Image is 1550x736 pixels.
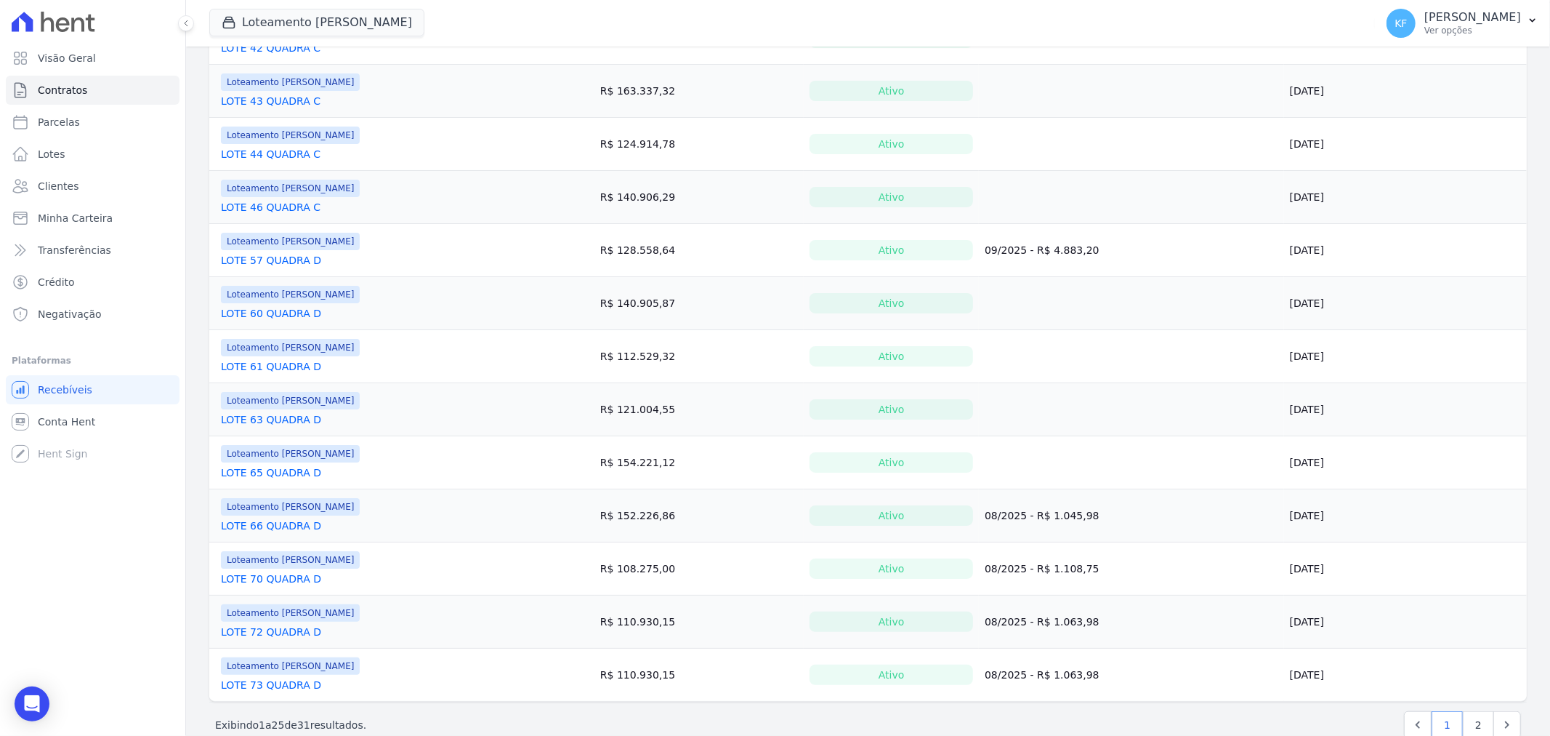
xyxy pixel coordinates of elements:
[6,407,179,436] a: Conta Hent
[272,719,285,731] span: 25
[221,286,360,303] span: Loteamento [PERSON_NAME]
[594,65,804,118] td: R$ 163.337,32
[810,346,973,367] div: Ativo
[221,392,360,409] span: Loteamento [PERSON_NAME]
[1284,118,1527,171] td: [DATE]
[594,171,804,224] td: R$ 140.906,29
[38,147,65,161] span: Lotes
[209,9,424,36] button: Loteamento [PERSON_NAME]
[221,339,360,356] span: Loteamento [PERSON_NAME]
[297,719,310,731] span: 31
[1284,383,1527,436] td: [DATE]
[1375,3,1550,44] button: KF [PERSON_NAME] Ver opções
[810,81,973,101] div: Ativo
[810,665,973,685] div: Ativo
[38,83,87,97] span: Contratos
[594,330,804,383] td: R$ 112.529,32
[221,604,360,622] span: Loteamento [PERSON_NAME]
[1284,649,1527,702] td: [DATE]
[15,687,49,721] div: Open Intercom Messenger
[6,76,179,105] a: Contratos
[6,375,179,404] a: Recebíveis
[38,383,92,397] span: Recebíveis
[1284,224,1527,277] td: [DATE]
[1284,436,1527,489] td: [DATE]
[221,233,360,250] span: Loteamento [PERSON_NAME]
[38,179,78,193] span: Clientes
[594,277,804,330] td: R$ 140.905,87
[1284,65,1527,118] td: [DATE]
[985,510,1099,521] a: 08/2025 - R$ 1.045,98
[810,187,973,207] div: Ativo
[985,563,1099,575] a: 08/2025 - R$ 1.108,75
[215,718,366,732] p: Exibindo a de resultados.
[594,383,804,436] td: R$ 121.004,55
[221,253,321,268] a: LOTE 57 QUADRA D
[38,275,75,289] span: Crédito
[6,172,179,201] a: Clientes
[1284,489,1527,543] td: [DATE]
[594,436,804,489] td: R$ 154.221,12
[594,118,804,171] td: R$ 124.914,78
[38,51,96,65] span: Visão Geral
[221,465,321,480] a: LOTE 65 QUADRA D
[221,412,321,427] a: LOTE 63 QUADRA D
[38,115,80,129] span: Parcelas
[1424,10,1521,25] p: [PERSON_NAME]
[221,147,320,161] a: LOTE 44 QUADRA C
[38,415,95,429] span: Conta Hent
[221,41,320,55] a: LOTE 42 QUADRA C
[810,293,973,313] div: Ativo
[221,678,321,692] a: LOTE 73 QUADRA D
[810,559,973,579] div: Ativo
[221,306,321,321] a: LOTE 60 QUADRA D
[6,300,179,329] a: Negativação
[221,519,321,533] a: LOTE 66 QUADRA D
[221,73,360,91] span: Loteamento [PERSON_NAME]
[6,44,179,73] a: Visão Geral
[12,352,174,369] div: Plataformas
[221,572,321,586] a: LOTE 70 QUADRA D
[1284,171,1527,224] td: [DATE]
[810,452,973,473] div: Ativo
[1424,25,1521,36] p: Ver opções
[6,268,179,297] a: Crédito
[6,204,179,233] a: Minha Carteira
[810,612,973,632] div: Ativo
[38,307,102,321] span: Negativação
[221,657,360,675] span: Loteamento [PERSON_NAME]
[221,127,360,144] span: Loteamento [PERSON_NAME]
[985,669,1099,681] a: 08/2025 - R$ 1.063,98
[810,399,973,420] div: Ativo
[594,649,804,702] td: R$ 110.930,15
[221,359,321,374] a: LOTE 61 QUADRA D
[1284,596,1527,649] td: [DATE]
[221,180,360,197] span: Loteamento [PERSON_NAME]
[810,505,973,526] div: Ativo
[38,211,113,225] span: Minha Carteira
[594,596,804,649] td: R$ 110.930,15
[6,236,179,265] a: Transferências
[594,489,804,543] td: R$ 152.226,86
[810,134,973,154] div: Ativo
[259,719,265,731] span: 1
[1284,277,1527,330] td: [DATE]
[1394,18,1407,28] span: KF
[6,140,179,169] a: Lotes
[221,200,320,215] a: LOTE 46 QUADRA C
[594,543,804,596] td: R$ 108.275,00
[985,244,1099,256] a: 09/2025 - R$ 4.883,20
[38,243,111,257] span: Transferências
[221,551,360,569] span: Loteamento [PERSON_NAME]
[221,445,360,463] span: Loteamento [PERSON_NAME]
[985,616,1099,628] a: 08/2025 - R$ 1.063,98
[221,94,320,108] a: LOTE 43 QUADRA C
[594,224,804,277] td: R$ 128.558,64
[221,625,321,639] a: LOTE 72 QUADRA D
[6,108,179,137] a: Parcelas
[810,240,973,260] div: Ativo
[221,498,360,516] span: Loteamento [PERSON_NAME]
[1284,330,1527,383] td: [DATE]
[1284,543,1527,596] td: [DATE]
